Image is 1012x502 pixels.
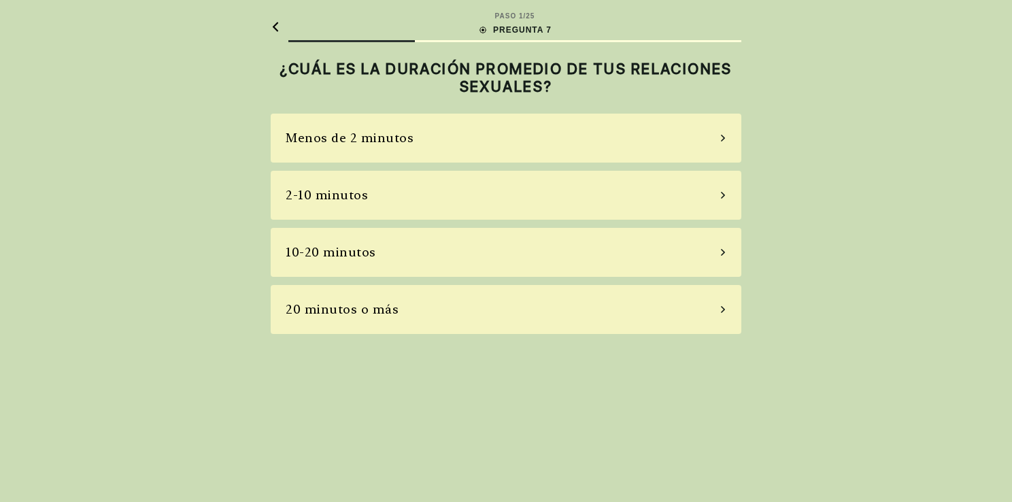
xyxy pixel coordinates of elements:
div: 20 minutos o más [286,300,399,318]
div: PASO 1/25 [495,11,535,21]
font: PREGUNTA 7 [493,24,552,36]
div: Menos de 2 minutos [286,129,414,147]
h2: ¿CUÁL ES LA DURACIÓN PROMEDIO DE TUS RELACIONES SEXUALES? [271,60,741,96]
div: 10-20 minutos [286,243,376,261]
div: 2-10 minutos [286,186,368,204]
